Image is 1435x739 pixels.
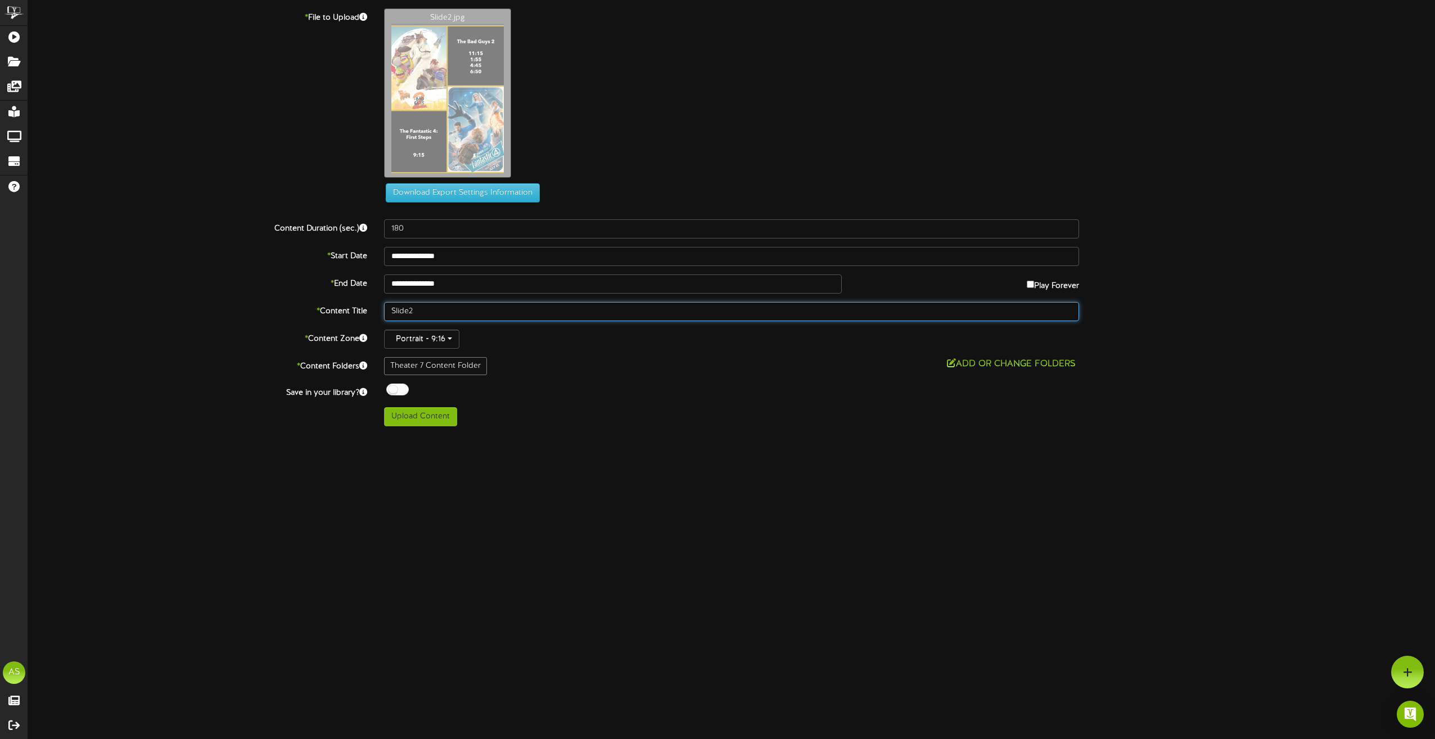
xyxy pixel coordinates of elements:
button: Portrait - 9:16 [384,330,459,349]
label: File to Upload [20,8,376,24]
button: Add or Change Folders [944,357,1079,371]
label: Content Duration (sec.) [20,219,376,235]
label: Content Zone [20,330,376,345]
label: Content Folders [20,357,376,372]
div: Theater 7 Content Folder [384,357,487,375]
input: Play Forever [1027,281,1034,288]
label: Content Title [20,302,376,317]
label: End Date [20,274,376,290]
label: Play Forever [1027,274,1079,292]
input: Title of this Content [384,302,1079,321]
button: Download Export Settings Information [386,183,540,202]
div: Open Intercom Messenger [1397,701,1424,728]
label: Start Date [20,247,376,262]
div: AS [3,661,25,684]
button: Upload Content [384,407,457,426]
label: Save in your library? [20,384,376,399]
a: Download Export Settings Information [380,188,540,197]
